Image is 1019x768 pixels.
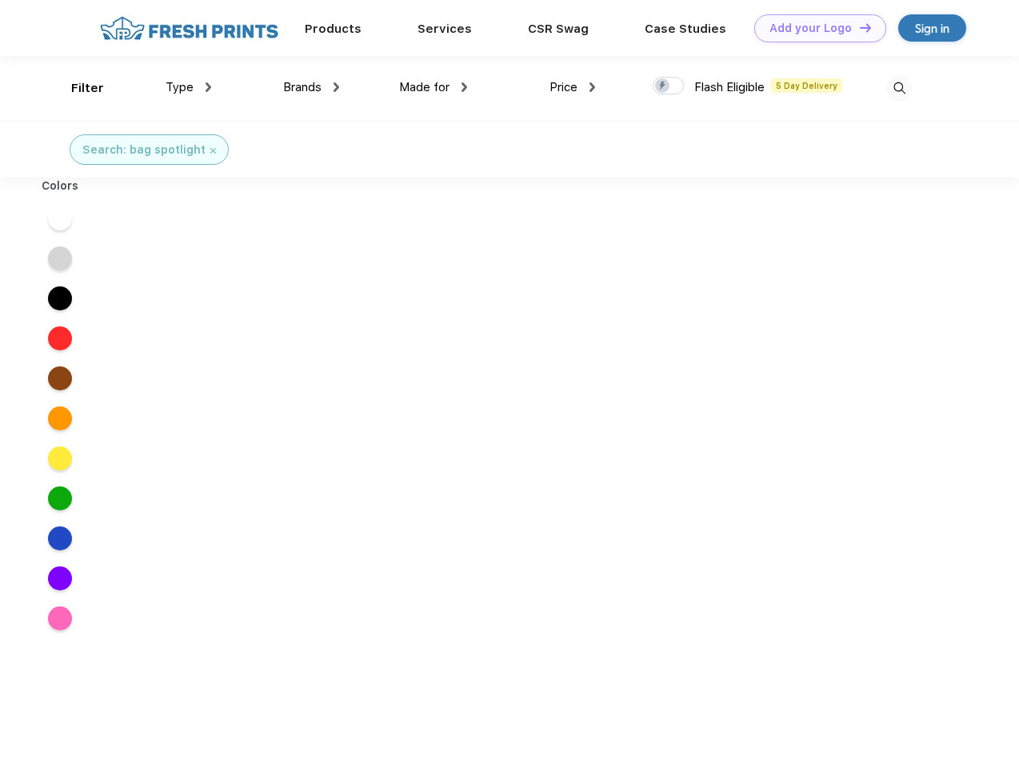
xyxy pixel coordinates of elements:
[95,14,283,42] img: fo%20logo%202.webp
[206,82,211,92] img: dropdown.png
[334,82,339,92] img: dropdown.png
[462,82,467,92] img: dropdown.png
[915,19,949,38] div: Sign in
[898,14,966,42] a: Sign in
[694,80,765,94] span: Flash Eligible
[82,142,206,158] div: Search: bag spotlight
[886,75,913,102] img: desktop_search.svg
[549,80,577,94] span: Price
[305,22,362,36] a: Products
[769,22,852,35] div: Add your Logo
[210,148,216,154] img: filter_cancel.svg
[30,178,91,194] div: Colors
[771,78,842,93] span: 5 Day Delivery
[860,23,871,32] img: DT
[166,80,194,94] span: Type
[71,79,104,98] div: Filter
[589,82,595,92] img: dropdown.png
[283,80,322,94] span: Brands
[399,80,450,94] span: Made for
